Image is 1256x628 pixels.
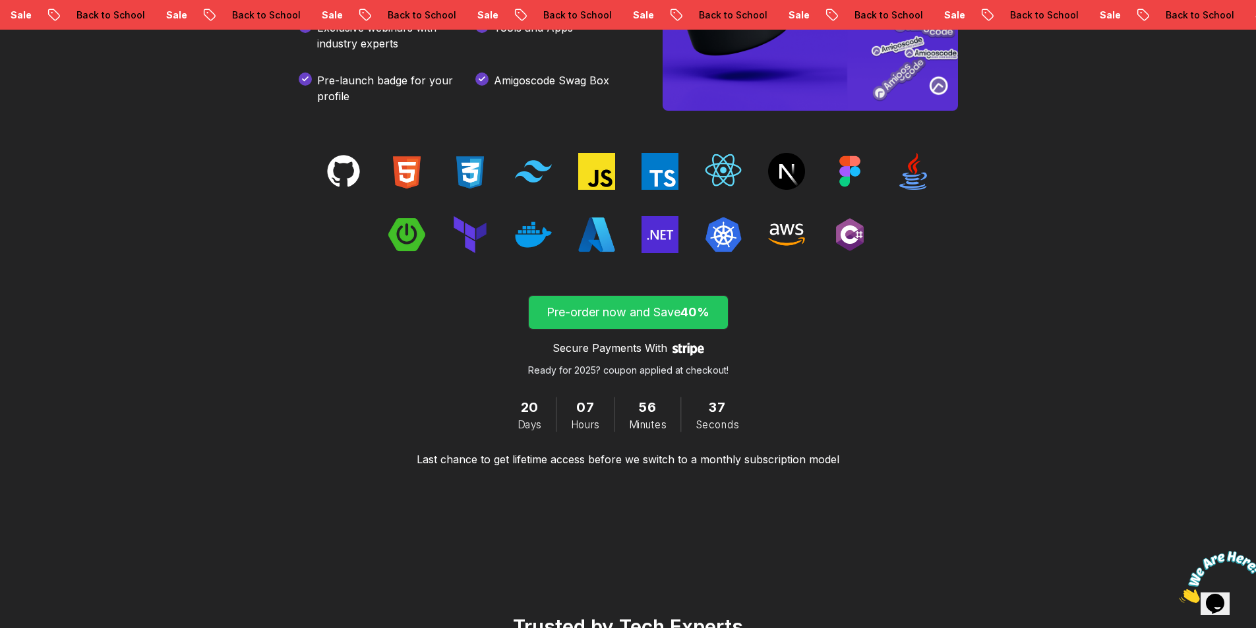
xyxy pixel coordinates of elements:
span: 56 Minutes [639,397,656,417]
span: Days [518,417,541,432]
img: techs tacks [831,153,868,190]
span: Hours [571,417,599,432]
img: techs tacks [452,153,489,190]
p: Sale [310,9,352,22]
img: techs tacks [642,216,678,253]
img: techs tacks [642,153,678,190]
img: Chat attention grabber [5,5,87,57]
p: Sale [465,9,508,22]
img: techs tacks [895,153,932,190]
span: 37 Seconds [709,397,725,417]
p: Sale [1088,9,1130,22]
p: Sale [154,9,196,22]
img: techs tacks [515,216,552,253]
p: Last chance to get lifetime access before we switch to a monthly subscription model [417,451,839,467]
img: techs tacks [452,216,489,253]
button: Pre-order now and Save40%Secure Payments WithReady for 2025? coupon applied at checkout! [528,295,729,377]
img: techs tacks [325,153,362,190]
p: Pre-launch badge for your profile [317,72,454,104]
p: Back to School [531,9,621,22]
p: Back to School [843,9,932,22]
img: techs tacks [705,153,742,190]
img: techs tacks [388,153,425,190]
span: Seconds [696,417,738,432]
img: techs tacks [768,153,805,190]
p: Ready for 2025? coupon applied at checkout! [528,364,729,377]
iframe: chat widget [1174,546,1256,608]
p: Back to School [376,9,465,22]
p: Sale [932,9,974,22]
p: Exclusive webinars with industry experts [317,20,454,51]
img: techs tacks [705,216,742,253]
span: 20 Days [521,397,538,417]
p: Sale [777,9,819,22]
p: Back to School [687,9,777,22]
span: 40% [680,305,709,319]
p: Pre-order now and Save [544,303,713,322]
p: Sale [621,9,663,22]
p: Back to School [1154,9,1243,22]
p: Tools and Apps [494,20,573,51]
img: techs tacks [515,153,552,190]
img: techs tacks [768,216,805,253]
img: techs tacks [578,216,615,253]
p: Back to School [65,9,154,22]
img: techs tacks [831,216,868,253]
img: techs tacks [388,216,425,253]
span: 7 Hours [576,397,593,417]
img: techs tacks [578,153,615,190]
span: Minutes [629,417,666,432]
p: Secure Payments With [553,340,667,356]
p: Back to School [220,9,310,22]
p: Amigoscode Swag Box [494,72,609,104]
p: Back to School [998,9,1088,22]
